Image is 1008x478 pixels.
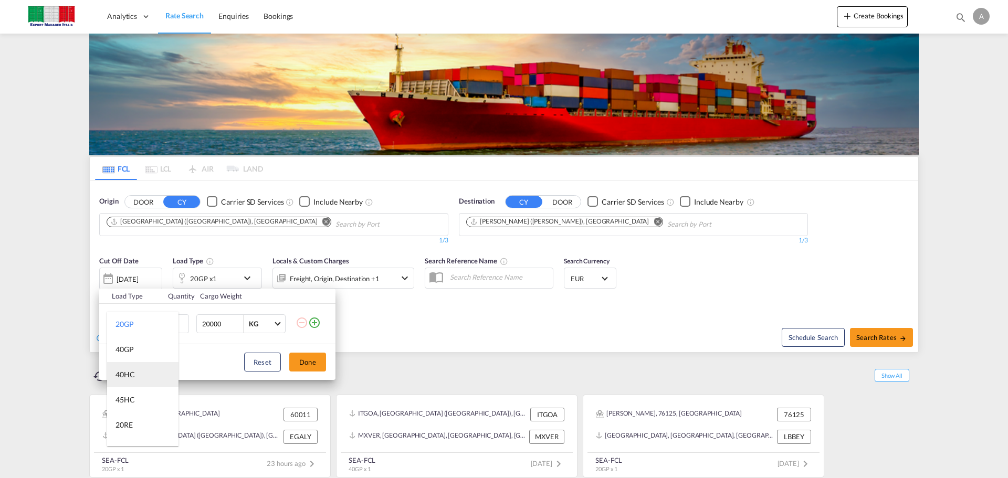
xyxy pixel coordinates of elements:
div: 40RE [115,445,133,455]
div: 20RE [115,420,133,430]
div: 20GP [115,319,134,330]
div: 40HC [115,369,135,380]
div: 45HC [115,395,135,405]
div: 40GP [115,344,134,355]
